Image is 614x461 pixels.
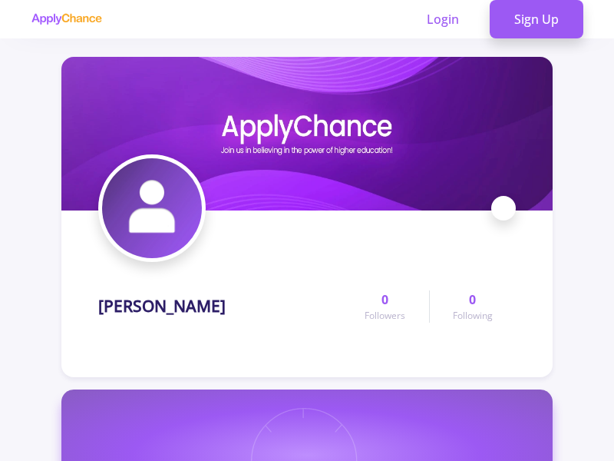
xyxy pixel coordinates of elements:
h1: [PERSON_NAME] [98,297,226,316]
img: Ali Kargozaravatar [102,158,202,258]
img: Ali Kargozarcover image [61,57,553,211]
span: Followers [365,309,405,323]
span: 0 [469,290,476,309]
span: Following [453,309,493,323]
img: applychance logo text only [31,13,102,25]
a: 0Following [429,290,516,323]
a: 0Followers [342,290,428,323]
span: 0 [381,290,388,309]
